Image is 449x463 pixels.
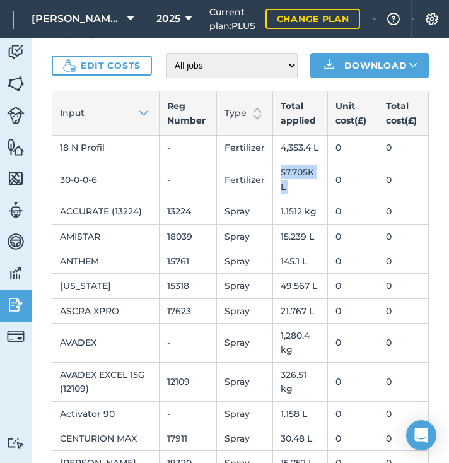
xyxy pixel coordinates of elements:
[52,135,160,160] td: 18 N Profil
[378,401,428,426] td: 0
[216,274,272,298] td: Spray
[52,160,160,199] td: 30-0-0-6
[7,74,25,93] img: svg+xml;base64,PHN2ZyB4bWxucz0iaHR0cDovL3d3dy53My5vcmcvMjAwMC9zdmciIHdpZHRoPSI1NiIgaGVpZ2h0PSI2MC...
[378,135,428,160] td: 0
[52,224,160,249] td: AMISTAR
[250,106,265,121] img: Two arrows, one pointing up and one pointing down to show sort is not active on this column
[328,160,378,199] td: 0
[159,426,216,451] td: 17911
[159,199,216,224] td: 13224
[7,295,25,314] img: svg+xml;base64,PD94bWwgdmVyc2lvbj0iMS4wIiBlbmNvZGluZz0idXRmLTgiPz4KPCEtLSBHZW5lcmF0b3I6IEFkb2JlIE...
[7,43,25,62] img: svg+xml;base64,PD94bWwgdmVyc2lvbj0iMS4wIiBlbmNvZGluZz0idXRmLTgiPz4KPCEtLSBHZW5lcmF0b3I6IEFkb2JlIE...
[52,56,152,76] a: Edit costs
[216,160,272,199] td: Fertilizer
[272,298,327,323] td: 21.767 L
[216,135,272,160] td: Fertilizer
[272,274,327,298] td: 49.567 L
[328,249,378,273] td: 0
[272,160,327,199] td: 57.705K L
[159,135,216,160] td: -
[7,138,25,156] img: svg+xml;base64,PHN2ZyB4bWxucz0iaHR0cDovL3d3dy53My5vcmcvMjAwMC9zdmciIHdpZHRoPSI1NiIgaGVpZ2h0PSI2MC...
[378,362,428,401] td: 0
[159,362,216,401] td: 12109
[272,224,327,249] td: 15.239 L
[52,274,160,298] td: [US_STATE]
[216,298,272,323] td: Spray
[272,362,327,401] td: 326.51 kg
[424,13,440,25] img: A cog icon
[216,324,272,363] td: Spray
[136,106,151,121] img: Arrow pointing down to show items are sorted in ascending order
[159,401,216,426] td: -
[159,274,216,298] td: 15318
[52,98,159,129] button: Input
[217,98,272,129] button: Type
[7,264,25,283] img: svg+xml;base64,PD94bWwgdmVyc2lvbj0iMS4wIiBlbmNvZGluZz0idXRmLTgiPz4KPCEtLSBHZW5lcmF0b3I6IEFkb2JlIE...
[328,91,378,136] th: Unit cost ( £ )
[159,91,216,136] th: Reg Number
[272,426,327,451] td: 30.48 L
[310,53,429,78] button: Download
[322,58,337,73] img: Download icon
[328,401,378,426] td: 0
[328,324,378,363] td: 0
[406,420,436,450] div: Open Intercom Messenger
[272,135,327,160] td: 4,353.4 L
[328,135,378,160] td: 0
[328,362,378,401] td: 0
[378,199,428,224] td: 0
[378,324,428,363] td: 0
[216,362,272,401] td: Spray
[328,298,378,323] td: 0
[412,11,414,26] img: svg+xml;base64,PHN2ZyB4bWxucz0iaHR0cDovL3d3dy53My5vcmcvMjAwMC9zdmciIHdpZHRoPSIxNyIgaGVpZ2h0PSIxNy...
[7,107,25,124] img: svg+xml;base64,PD94bWwgdmVyc2lvbj0iMS4wIiBlbmNvZGluZz0idXRmLTgiPz4KPCEtLSBHZW5lcmF0b3I6IEFkb2JlIE...
[159,160,216,199] td: -
[13,9,14,29] img: fieldmargin Logo
[265,9,361,29] a: Change plan
[378,160,428,199] td: 0
[52,426,160,451] td: CENTURION MAX
[386,13,401,25] img: A question mark icon
[216,249,272,273] td: Spray
[159,298,216,323] td: 17623
[216,199,272,224] td: Spray
[378,274,428,298] td: 0
[272,199,327,224] td: 1.1512 kg
[378,298,428,323] td: 0
[156,11,180,26] span: 2025
[63,59,76,72] img: Icon showing a money bag
[209,5,255,33] span: Current plan : PLUS
[52,362,160,401] td: AVADEX EXCEL 15G (12109)
[7,327,25,345] img: svg+xml;base64,PD94bWwgdmVyc2lvbj0iMS4wIiBlbmNvZGluZz0idXRmLTgiPz4KPCEtLSBHZW5lcmF0b3I6IEFkb2JlIE...
[272,324,327,363] td: 1,280.4 kg
[378,224,428,249] td: 0
[52,324,160,363] td: AVADEX
[52,249,160,273] td: ANTHEM
[328,199,378,224] td: 0
[7,169,25,188] img: svg+xml;base64,PHN2ZyB4bWxucz0iaHR0cDovL3d3dy53My5vcmcvMjAwMC9zdmciIHdpZHRoPSI1NiIgaGVpZ2h0PSI2MC...
[52,401,160,426] td: Activator 90
[52,298,160,323] td: ASCRA XPRO
[159,249,216,273] td: 15761
[159,224,216,249] td: 18039
[272,401,327,426] td: 1.158 L
[378,249,428,273] td: 0
[272,249,327,273] td: 145.1 L
[216,401,272,426] td: Spray
[32,11,122,26] span: [PERSON_NAME] (Brownings) Limited
[7,201,25,220] img: svg+xml;base64,PD94bWwgdmVyc2lvbj0iMS4wIiBlbmNvZGluZz0idXRmLTgiPz4KPCEtLSBHZW5lcmF0b3I6IEFkb2JlIE...
[328,224,378,249] td: 0
[216,426,272,451] td: Spray
[216,224,272,249] td: Spray
[159,324,216,363] td: -
[378,91,428,136] th: Total cost ( £ )
[378,426,428,451] td: 0
[328,426,378,451] td: 0
[328,274,378,298] td: 0
[52,199,160,224] td: ACCURATE (13224)
[373,18,375,20] img: Two speech bubbles overlapping with the left bubble in the forefront
[272,91,327,136] th: Total applied
[7,437,25,449] img: svg+xml;base64,PD94bWwgdmVyc2lvbj0iMS4wIiBlbmNvZGluZz0idXRmLTgiPz4KPCEtLSBHZW5lcmF0b3I6IEFkb2JlIE...
[7,232,25,251] img: svg+xml;base64,PD94bWwgdmVyc2lvbj0iMS4wIiBlbmNvZGluZz0idXRmLTgiPz4KPCEtLSBHZW5lcmF0b3I6IEFkb2JlIE...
